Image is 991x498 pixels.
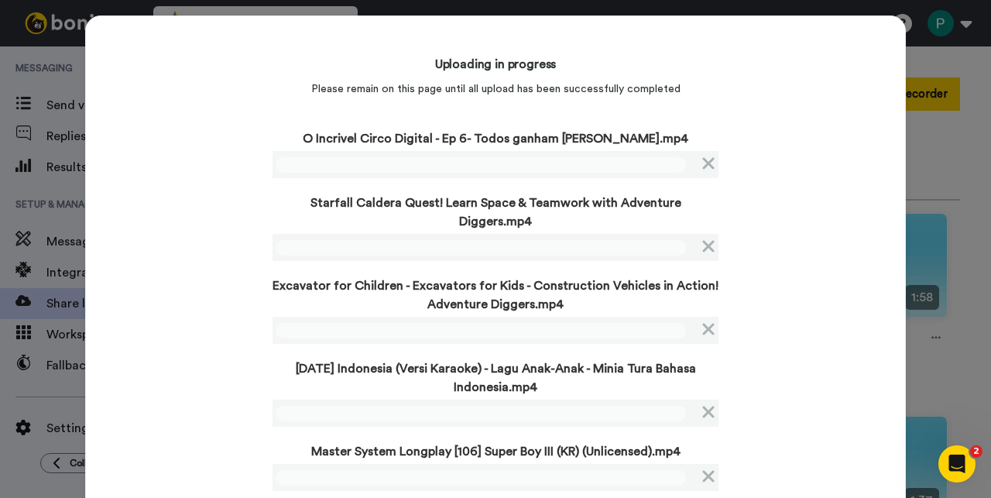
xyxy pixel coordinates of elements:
span: 2 [970,445,982,458]
iframe: Intercom live chat [938,445,976,483]
p: Master System Longplay [106] Super Boy III (KR) (Unlicensed).mp4 [273,442,718,461]
p: [DATE] Indonesia (Versi Karaoke) - Lagu Anak-Anak - Minia Tura Bahasa Indonesia.mp4 [273,359,718,397]
p: Please remain on this page until all upload has been successfully completed [311,81,681,97]
p: Excavator for Children - Excavators for Kids - Construction Vehicles in Action! Adventure Diggers... [273,276,718,314]
h4: Uploading in progress [435,55,557,74]
p: Starfall Caldera Quest! Learn Space & Teamwork with Adventure Diggers.mp4 [273,194,718,231]
p: O Incrivel Circo Digital - Ep 6- Todos ganham [PERSON_NAME].mp4 [273,129,718,148]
